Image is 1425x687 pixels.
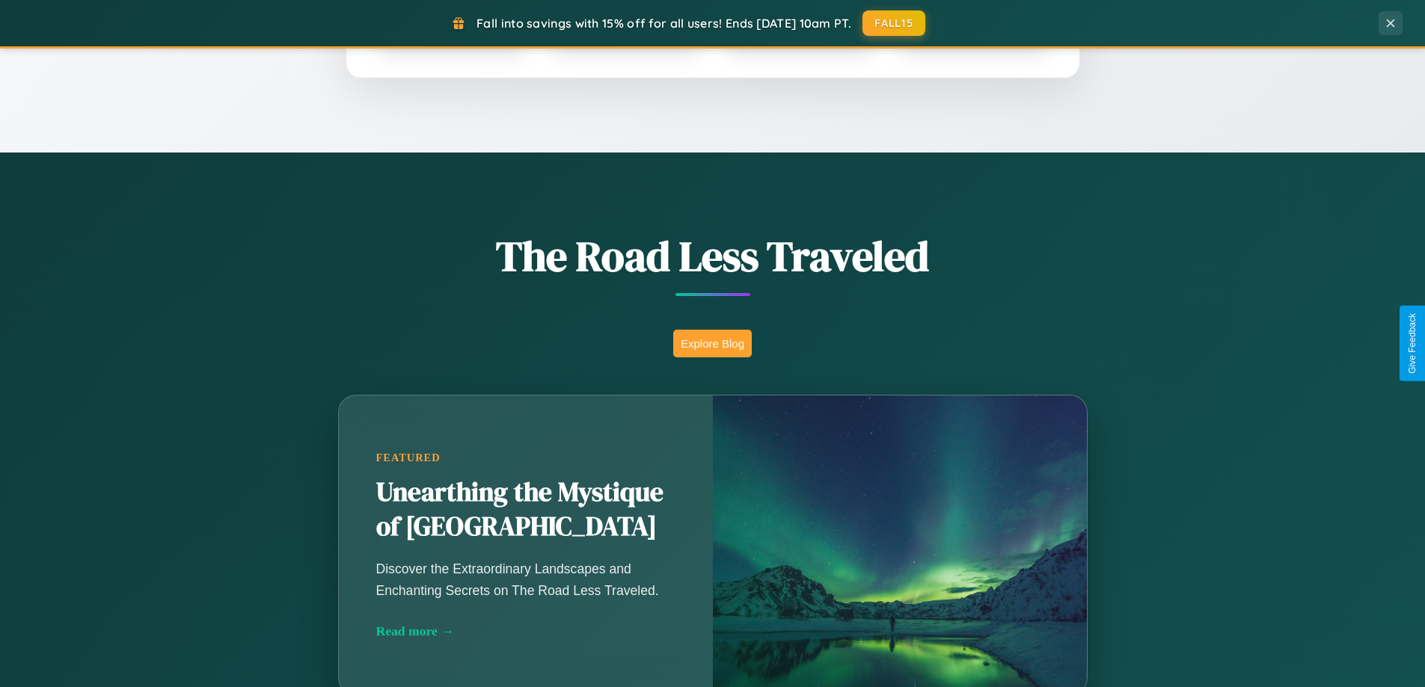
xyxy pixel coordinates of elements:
span: Fall into savings with 15% off for all users! Ends [DATE] 10am PT. [476,16,851,31]
div: Featured [376,452,675,464]
button: FALL15 [862,10,925,36]
h1: The Road Less Traveled [264,227,1162,285]
h2: Unearthing the Mystique of [GEOGRAPHIC_DATA] [376,475,675,544]
div: Read more → [376,623,675,639]
button: Explore Blog [673,330,752,357]
p: Discover the Extraordinary Landscapes and Enchanting Secrets on The Road Less Traveled. [376,558,675,600]
div: Give Feedback [1407,313,1418,374]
